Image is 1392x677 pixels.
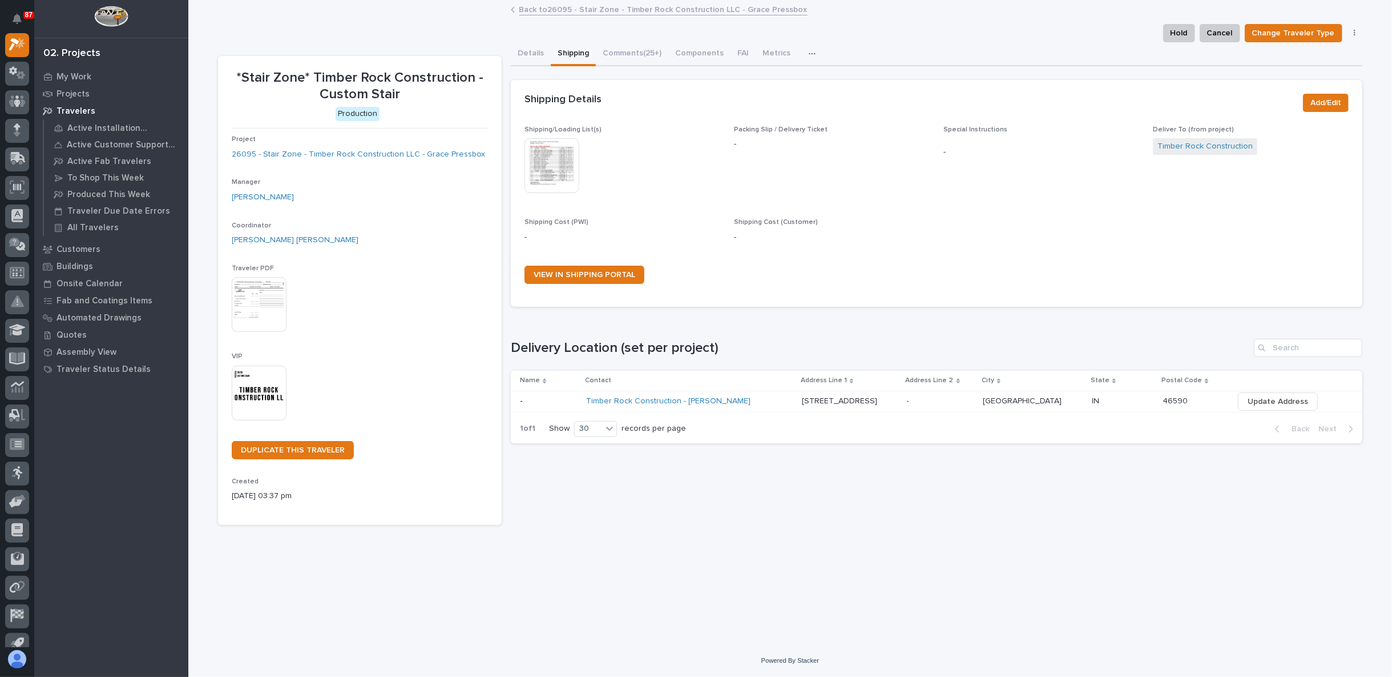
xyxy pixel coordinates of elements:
span: Hold [1171,26,1188,40]
a: To Shop This Week [44,170,188,186]
a: Active Customer Support Travelers [44,137,188,153]
div: Notifications87 [14,14,29,32]
span: Shipping Cost (Customer) [734,219,818,226]
p: 87 [25,11,33,19]
a: Active Fab Travelers [44,153,188,169]
p: [GEOGRAPHIC_DATA] [983,394,1064,406]
p: [DATE] 03:37 pm [232,490,488,502]
h2: Shipping Details [524,94,602,106]
span: Update Address [1248,395,1308,408]
a: [PERSON_NAME] [232,191,294,203]
span: Change Traveler Type [1252,26,1335,40]
a: Quotes [34,326,188,343]
p: Automated Drawings [57,313,142,323]
p: Projects [57,89,90,99]
span: Traveler PDF [232,265,274,272]
button: FAI [731,42,756,66]
p: - [520,394,525,406]
p: - [524,231,720,243]
span: Packing Slip / Delivery Ticket [734,126,828,133]
a: Timber Rock Construction - [PERSON_NAME] [586,396,751,406]
a: DUPLICATE THIS TRAVELER [232,441,354,459]
a: [PERSON_NAME] [PERSON_NAME] [232,234,358,246]
p: Fab and Coatings Items [57,296,152,306]
p: My Work [57,72,91,82]
span: Manager [232,179,260,186]
p: City [982,374,994,387]
p: 46590 [1163,394,1190,406]
a: Assembly View [34,343,188,360]
p: IN [1092,394,1102,406]
p: Quotes [57,330,87,340]
p: records per page [622,424,686,434]
span: Cancel [1207,26,1233,40]
p: 1 of 1 [511,415,544,443]
p: *Stair Zone* Timber Rock Construction - Custom Stair [232,70,488,103]
button: Add/Edit [1303,94,1349,112]
a: Active Installation Travelers [44,120,188,136]
div: 30 [575,423,602,435]
span: Coordinator [232,222,271,229]
p: Active Customer Support Travelers [67,140,180,150]
p: Traveler Status Details [57,364,151,375]
p: Postal Code [1161,374,1202,387]
p: - [734,231,930,243]
span: Next [1318,424,1343,434]
p: Address Line 2 [906,374,954,387]
span: Created [232,478,259,485]
p: Assembly View [57,347,116,358]
p: Buildings [57,262,93,272]
input: Search [1254,339,1362,357]
button: Change Traveler Type [1245,24,1342,42]
p: - [907,394,911,406]
p: Produced This Week [67,190,150,200]
button: Metrics [756,42,797,66]
button: Update Address [1238,392,1318,411]
p: All Travelers [67,223,119,233]
h1: Delivery Location (set per project) [511,340,1249,356]
a: Produced This Week [44,186,188,202]
span: Shipping Cost (PWI) [524,219,588,226]
div: Production [336,107,380,121]
div: 02. Projects [43,47,100,60]
a: Automated Drawings [34,309,188,326]
a: Projects [34,85,188,102]
button: users-avatar [5,647,29,671]
span: Special Instructions [943,126,1007,133]
button: Shipping [551,42,596,66]
a: VIEW IN SHIPPING PORTAL [524,266,644,284]
p: - [943,146,1139,158]
button: Notifications [5,7,29,31]
tr: -- Timber Rock Construction - [PERSON_NAME] [STREET_ADDRESS][STREET_ADDRESS] -- [GEOGRAPHIC_DATA]... [511,391,1362,412]
span: Project [232,136,256,143]
p: Onsite Calendar [57,279,123,289]
p: [STREET_ADDRESS] [802,394,879,406]
button: Cancel [1200,24,1240,42]
button: Details [511,42,551,66]
a: Customers [34,241,188,258]
span: Add/Edit [1310,96,1341,110]
a: Traveler Due Date Errors [44,203,188,219]
button: Hold [1163,24,1195,42]
button: Back [1266,424,1314,434]
span: DUPLICATE THIS TRAVELER [241,446,345,454]
span: Back [1285,424,1309,434]
button: Components [668,42,731,66]
span: Shipping/Loading List(s) [524,126,602,133]
a: Traveler Status Details [34,360,188,378]
p: Address Line 1 [801,374,847,387]
a: 26095 - Stair Zone - Timber Rock Construction LLC - Grace Pressbox [232,149,485,161]
p: Customers [57,245,100,255]
button: Next [1314,424,1362,434]
p: Name [520,374,540,387]
a: Fab and Coatings Items [34,292,188,309]
a: Timber Rock Construction [1157,141,1253,153]
p: - [734,138,930,150]
a: All Travelers [44,219,188,235]
p: Travelers [57,106,95,117]
a: Powered By Stacker [761,657,819,664]
span: VIEW IN SHIPPING PORTAL [534,271,635,279]
a: My Work [34,68,188,85]
p: Show [549,424,570,434]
